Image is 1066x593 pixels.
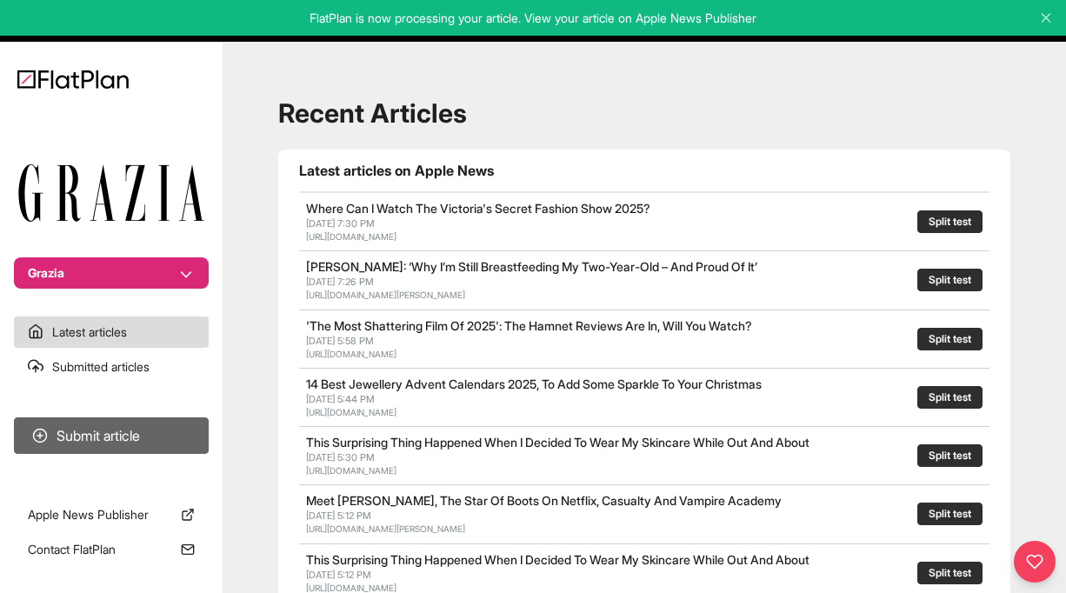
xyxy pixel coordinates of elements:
h1: Recent Articles [278,97,1010,129]
a: Latest articles [14,316,209,348]
a: 14 Best Jewellery Advent Calendars 2025, To Add Some Sparkle To Your Christmas [306,376,762,391]
a: 'The Most Shattering Film Of 2025': The Hamnet Reviews Are In, Will You Watch? [306,318,752,333]
a: Apple News Publisher [14,499,209,530]
button: Split test [917,444,983,467]
span: [DATE] 5:30 PM [306,451,375,463]
button: Split test [917,269,983,291]
a: [URL][DOMAIN_NAME] [306,349,396,359]
img: Publication Logo [17,163,205,223]
button: Split test [917,503,983,525]
button: Split test [917,562,983,584]
a: Where Can I Watch The Victoria's Secret Fashion Show 2025? [306,201,650,216]
button: Grazia [14,257,209,289]
button: Submit article [14,417,209,454]
span: [DATE] 5:12 PM [306,569,371,581]
a: [PERSON_NAME]: ‘Why I’m Still Breastfeeding My Two-Year-Old – And Proud Of It’ [306,259,757,274]
a: Submitted articles [14,351,209,383]
span: [DATE] 5:58 PM [306,335,374,347]
img: Logo [17,70,129,89]
span: [DATE] 5:12 PM [306,510,371,522]
button: Split test [917,386,983,409]
a: Meet [PERSON_NAME], The Star Of Boots On Netflix, Casualty And Vampire Academy [306,493,782,508]
a: Contact FlatPlan [14,534,209,565]
a: [URL][DOMAIN_NAME][PERSON_NAME] [306,523,465,534]
span: [DATE] 7:30 PM [306,217,375,230]
span: [DATE] 5:44 PM [306,393,375,405]
p: FlatPlan is now processing your article. View your article on Apple News Publisher [12,10,1054,27]
a: [URL][DOMAIN_NAME] [306,465,396,476]
a: [URL][DOMAIN_NAME][PERSON_NAME] [306,290,465,300]
a: This Surprising Thing Happened When I Decided To Wear My Skincare While Out And About [306,552,809,567]
a: [URL][DOMAIN_NAME] [306,231,396,242]
a: [URL][DOMAIN_NAME] [306,407,396,417]
a: This Surprising Thing Happened When I Decided To Wear My Skincare While Out And About [306,435,809,450]
h1: Latest articles on Apple News [299,160,989,181]
button: Split test [917,328,983,350]
a: [URL][DOMAIN_NAME] [306,583,396,593]
button: Split test [917,210,983,233]
span: [DATE] 7:26 PM [306,276,374,288]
